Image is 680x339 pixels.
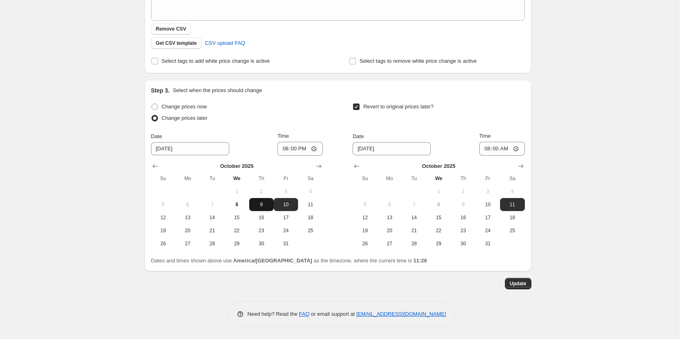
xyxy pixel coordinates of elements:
span: Change prices now [162,103,207,110]
button: Wednesday October 15 2025 [224,211,249,224]
button: Tuesday October 21 2025 [200,224,224,237]
span: 7 [203,201,221,208]
span: 30 [252,240,270,247]
button: Monday October 20 2025 [175,224,200,237]
th: Monday [377,172,402,185]
button: Monday October 13 2025 [377,211,402,224]
span: 28 [203,240,221,247]
button: Thursday October 30 2025 [249,237,274,250]
span: 6 [179,201,197,208]
span: 4 [503,188,521,195]
button: Wednesday October 15 2025 [426,211,451,224]
span: 2 [454,188,472,195]
button: Saturday October 18 2025 [298,211,322,224]
span: 12 [154,214,172,221]
span: 3 [479,188,497,195]
button: Tuesday October 7 2025 [200,198,224,211]
th: Friday [476,172,500,185]
button: Wednesday October 1 2025 [224,185,249,198]
th: Tuesday [200,172,224,185]
span: Update [510,280,526,287]
button: Wednesday October 22 2025 [426,224,451,237]
span: 17 [277,214,295,221]
button: Thursday October 23 2025 [451,224,475,237]
button: Friday October 17 2025 [274,211,298,224]
span: Need help? Read the [248,311,299,317]
span: Mo [381,175,399,182]
a: CSV upload FAQ [200,37,250,50]
span: 25 [503,227,521,234]
span: 9 [454,201,472,208]
b: America/[GEOGRAPHIC_DATA] [233,258,312,264]
span: 15 [228,214,246,221]
span: 12 [356,214,374,221]
button: Show next month, November 2025 [515,161,526,172]
span: 6 [381,201,399,208]
button: Thursday October 16 2025 [249,211,274,224]
span: 2 [252,188,270,195]
span: 21 [203,227,221,234]
button: Sunday October 26 2025 [151,237,175,250]
button: Remove CSV [151,23,191,35]
button: Sunday October 5 2025 [151,198,175,211]
span: Mo [179,175,197,182]
input: 10/8/2025 [353,142,431,155]
span: Remove CSV [156,26,186,32]
button: Tuesday October 14 2025 [402,211,426,224]
span: 20 [381,227,399,234]
button: Sunday October 19 2025 [151,224,175,237]
button: Sunday October 12 2025 [353,211,377,224]
span: Date [353,133,364,139]
input: 12:00 [277,142,323,156]
button: Show next month, November 2025 [313,161,325,172]
span: 20 [179,227,197,234]
span: 25 [301,227,319,234]
button: Thursday October 16 2025 [451,211,475,224]
span: 1 [430,188,447,195]
span: Tu [203,175,221,182]
button: Sunday October 19 2025 [353,224,377,237]
th: Tuesday [402,172,426,185]
button: Update [505,278,531,289]
span: Th [454,175,472,182]
span: 10 [479,201,497,208]
span: 11 [301,201,319,208]
span: 5 [356,201,374,208]
span: CSV upload FAQ [205,39,245,47]
span: 15 [430,214,447,221]
h2: Step 3. [151,86,170,95]
span: 23 [252,227,270,234]
th: Thursday [451,172,475,185]
span: We [430,175,447,182]
span: 8 [228,201,246,208]
span: 22 [430,227,447,234]
span: 16 [454,214,472,221]
span: Tu [405,175,423,182]
button: Wednesday October 1 2025 [426,185,451,198]
button: Friday October 10 2025 [476,198,500,211]
span: 10 [277,201,295,208]
button: Friday October 31 2025 [274,237,298,250]
span: 30 [454,240,472,247]
span: Revert to original prices later? [363,103,434,110]
button: Friday October 24 2025 [274,224,298,237]
button: Tuesday October 21 2025 [402,224,426,237]
span: Su [356,175,374,182]
span: Sa [503,175,521,182]
button: Thursday October 30 2025 [451,237,475,250]
span: Date [151,133,162,139]
input: 12:00 [479,142,525,156]
span: 3 [277,188,295,195]
span: 27 [381,240,399,247]
button: Sunday October 12 2025 [151,211,175,224]
button: Today Wednesday October 8 2025 [426,198,451,211]
span: 9 [252,201,270,208]
span: 29 [430,240,447,247]
span: 4 [301,188,319,195]
span: 24 [479,227,497,234]
span: Su [154,175,172,182]
span: 7 [405,201,423,208]
button: Saturday October 18 2025 [500,211,524,224]
span: 26 [154,240,172,247]
span: 14 [405,214,423,221]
